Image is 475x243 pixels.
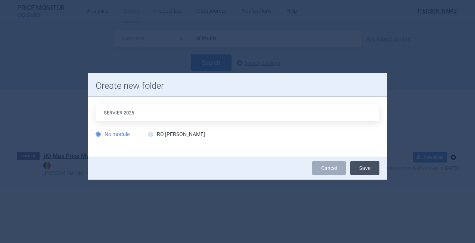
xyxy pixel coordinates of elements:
label: RO [PERSON_NAME] [148,130,205,138]
a: Cancel [312,161,346,175]
input: Folder name [96,104,379,121]
label: No module [96,130,130,138]
button: Save [350,161,379,175]
h1: Create new folder [96,81,379,91]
